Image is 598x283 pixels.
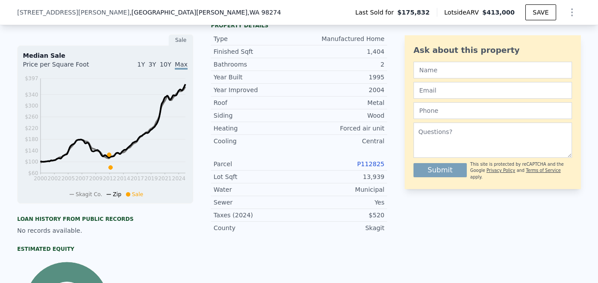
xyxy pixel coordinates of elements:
[214,223,299,232] div: County
[211,22,387,29] div: Property details
[214,185,299,194] div: Water
[25,148,38,154] tspan: $140
[148,61,156,68] span: 3Y
[413,82,572,99] input: Email
[299,223,384,232] div: Skagit
[525,4,556,20] button: SAVE
[487,168,515,173] a: Privacy Policy
[23,60,105,74] div: Price per Square Foot
[28,170,38,176] tspan: $60
[397,8,430,17] span: $175,832
[214,98,299,107] div: Roof
[25,159,38,165] tspan: $100
[299,111,384,120] div: Wood
[144,175,158,182] tspan: 2019
[413,163,467,177] button: Submit
[299,137,384,145] div: Central
[158,175,172,182] tspan: 2021
[17,8,129,17] span: [STREET_ADDRESS][PERSON_NAME]
[25,92,38,98] tspan: $340
[25,103,38,109] tspan: $300
[23,51,188,60] div: Median Sale
[299,98,384,107] div: Metal
[130,175,144,182] tspan: 2017
[25,75,38,82] tspan: $397
[299,198,384,207] div: Yes
[113,191,121,197] span: Zip
[17,226,193,235] div: No records available.
[299,211,384,220] div: $520
[299,124,384,133] div: Forced air unit
[48,175,61,182] tspan: 2002
[214,47,299,56] div: Finished Sqft
[25,114,38,120] tspan: $260
[214,73,299,82] div: Year Built
[299,172,384,181] div: 13,939
[17,246,193,253] div: Estimated Equity
[299,185,384,194] div: Municipal
[34,175,48,182] tspan: 2000
[25,136,38,142] tspan: $180
[444,8,482,17] span: Lotside ARV
[103,175,117,182] tspan: 2012
[214,198,299,207] div: Sewer
[413,62,572,78] input: Name
[132,191,144,197] span: Sale
[61,175,75,182] tspan: 2005
[129,8,281,17] span: , [GEOGRAPHIC_DATA][PERSON_NAME]
[299,86,384,94] div: 2004
[214,160,299,168] div: Parcel
[482,9,515,16] span: $413,000
[214,34,299,43] div: Type
[563,4,581,21] button: Show Options
[214,137,299,145] div: Cooling
[214,124,299,133] div: Heating
[89,175,103,182] tspan: 2009
[172,175,186,182] tspan: 2024
[169,34,193,46] div: Sale
[214,111,299,120] div: Siding
[25,125,38,131] tspan: $220
[247,9,281,16] span: , WA 98274
[17,216,193,223] div: Loan history from public records
[413,102,572,119] input: Phone
[175,61,188,70] span: Max
[526,168,561,173] a: Terms of Service
[470,161,572,180] div: This site is protected by reCAPTCHA and the Google and apply.
[75,175,89,182] tspan: 2007
[299,34,384,43] div: Manufactured Home
[355,8,398,17] span: Last Sold for
[76,191,103,197] span: Skagit Co.
[214,172,299,181] div: Lot Sqft
[299,73,384,82] div: 1995
[160,61,171,68] span: 10Y
[299,47,384,56] div: 1,404
[117,175,130,182] tspan: 2014
[357,160,384,168] a: P112825
[214,211,299,220] div: Taxes (2024)
[413,44,572,56] div: Ask about this property
[214,60,299,69] div: Bathrooms
[214,86,299,94] div: Year Improved
[299,60,384,69] div: 2
[137,61,145,68] span: 1Y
